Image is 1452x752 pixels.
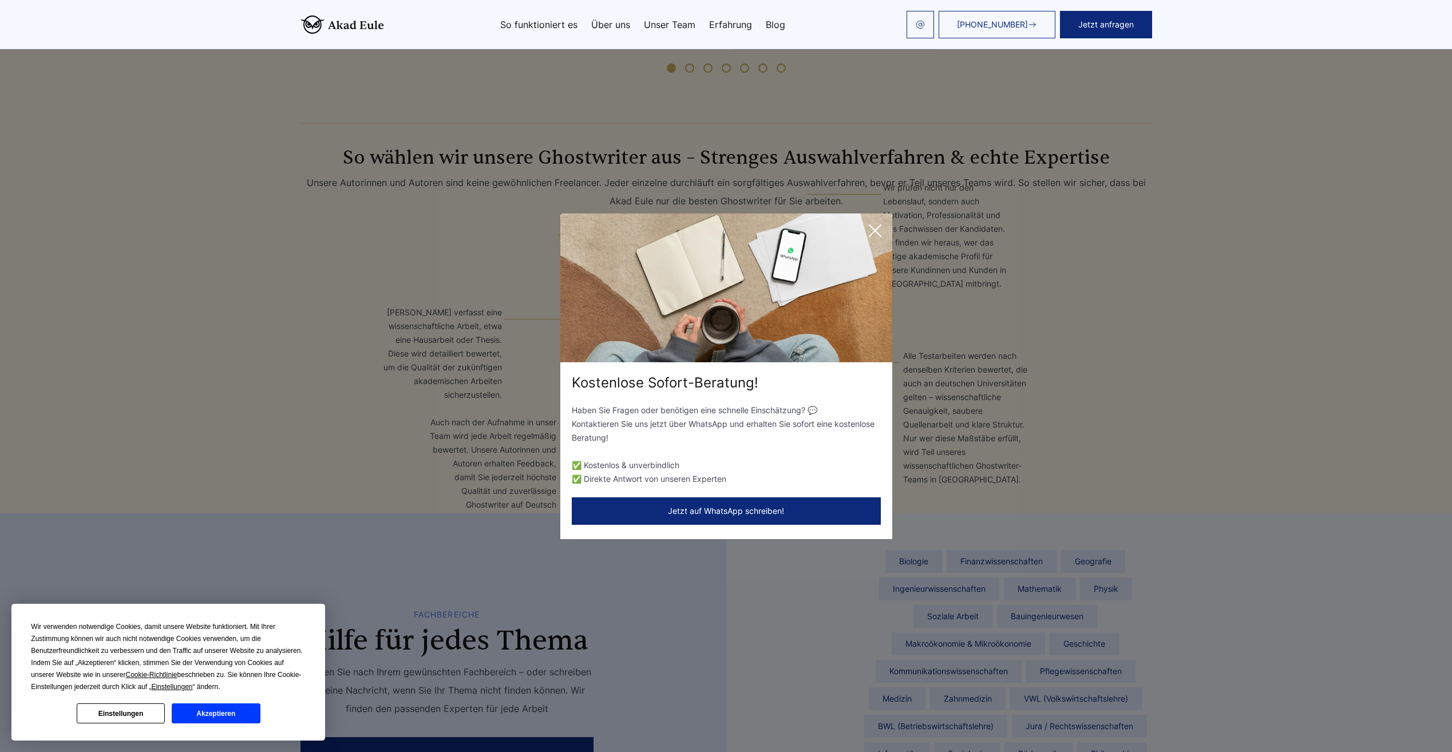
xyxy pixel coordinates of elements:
div: Kostenlose Sofort-Beratung! [560,374,892,392]
a: Erfahrung [709,20,752,29]
img: exit [560,213,892,362]
li: ✅ Direkte Antwort von unseren Experten [572,472,881,486]
img: logo [300,15,384,34]
span: Einstellungen [151,683,192,691]
div: Cookie Consent Prompt [11,604,325,741]
button: Einstellungen [77,703,165,723]
p: Haben Sie Fragen oder benötigen eine schnelle Einschätzung? 💬 Kontaktieren Sie uns jetzt über Wha... [572,403,881,445]
a: Unser Team [644,20,695,29]
div: Wir verwenden notwendige Cookies, damit unsere Website funktioniert. Mit Ihrer Zustimmung können ... [31,621,306,693]
li: ✅ Kostenlos & unverbindlich [572,458,881,472]
span: [PHONE_NUMBER] [957,20,1028,29]
span: Cookie-Richtlinie [126,671,177,679]
button: Jetzt anfragen [1060,11,1152,38]
a: Blog [766,20,785,29]
button: Jetzt auf WhatsApp schreiben! [572,497,881,525]
a: [PHONE_NUMBER] [939,11,1055,38]
a: Über uns [591,20,630,29]
img: email [916,20,925,29]
button: Akzeptieren [172,703,260,723]
a: So funktioniert es [500,20,577,29]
